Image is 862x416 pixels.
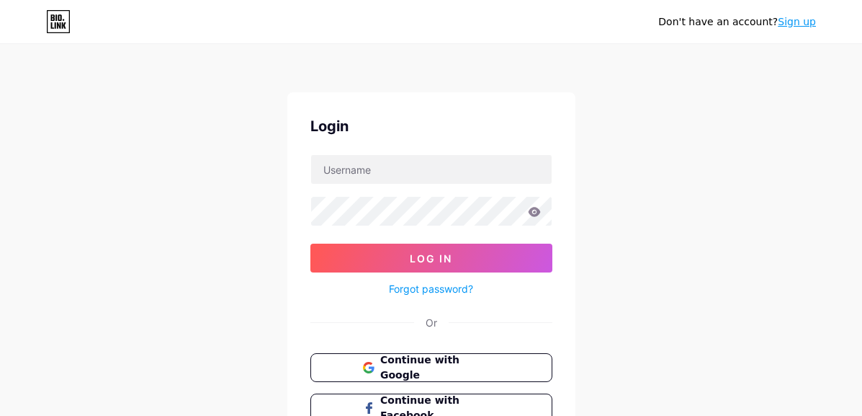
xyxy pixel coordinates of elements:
[310,115,552,137] div: Login
[658,14,816,30] div: Don't have an account?
[389,281,473,296] a: Forgot password?
[311,155,552,184] input: Username
[410,252,452,265] span: Log In
[310,353,552,382] button: Continue with Google
[380,353,499,383] span: Continue with Google
[778,16,816,27] a: Sign up
[310,244,552,273] button: Log In
[426,315,437,330] div: Or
